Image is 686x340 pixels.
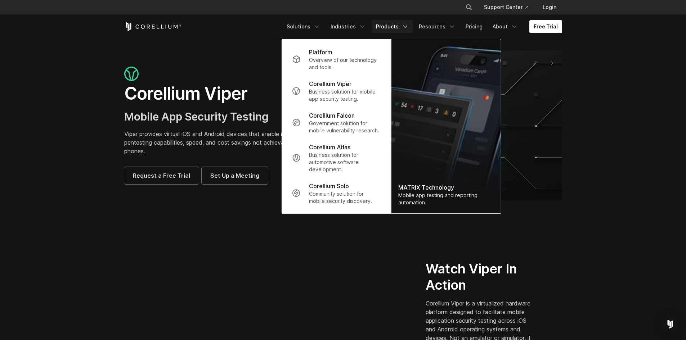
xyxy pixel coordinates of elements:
a: Corellium Solo Community solution for mobile security discovery. [286,177,386,209]
a: MATRIX Technology Mobile app testing and reporting automation. [391,39,501,213]
a: Corellium Falcon Government solution for mobile vulnerability research. [286,107,386,139]
a: Resources [414,20,460,33]
span: Set Up a Meeting [210,171,259,180]
div: MATRIX Technology [398,183,493,192]
a: Platform Overview of our technology and tools. [286,44,386,75]
p: Corellium Falcon [309,111,355,120]
p: Overview of our technology and tools. [309,56,381,71]
a: Corellium Viper Business solution for mobile app security testing. [286,75,386,107]
p: Government solution for mobile vulnerability research. [309,120,381,134]
p: Business solution for automotive software development. [309,151,381,173]
h1: Corellium Viper [124,83,336,104]
a: Set Up a Meeting [202,167,268,184]
div: Navigation Menu [457,1,562,14]
p: Community solution for mobile security discovery. [309,190,381,205]
p: Viper provides virtual iOS and Android devices that enable mobile app pentesting capabilities, sp... [124,130,336,155]
a: Solutions [282,20,325,33]
p: Platform [309,48,332,56]
span: Mobile App Security Testing [124,110,269,123]
h2: Watch Viper In Action [426,261,535,293]
a: Products [372,20,413,33]
a: Login [537,1,562,14]
p: Business solution for mobile app security testing. [309,88,381,103]
a: Request a Free Trial [124,167,199,184]
div: Open Intercom Messenger [662,316,679,333]
div: Mobile app testing and reporting automation. [398,192,493,206]
a: Support Center [478,1,534,14]
button: Search [462,1,475,14]
p: Corellium Solo [309,182,349,190]
a: Pricing [461,20,487,33]
a: Free Trial [529,20,562,33]
a: Industries [326,20,370,33]
p: Corellium Viper [309,80,351,88]
a: Corellium Atlas Business solution for automotive software development. [286,139,386,177]
img: viper_icon_large [124,67,139,81]
p: Corellium Atlas [309,143,350,151]
a: About [488,20,522,33]
img: Matrix_WebNav_1x [391,39,501,213]
span: Request a Free Trial [133,171,190,180]
a: Corellium Home [124,22,181,31]
div: Navigation Menu [282,20,562,33]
